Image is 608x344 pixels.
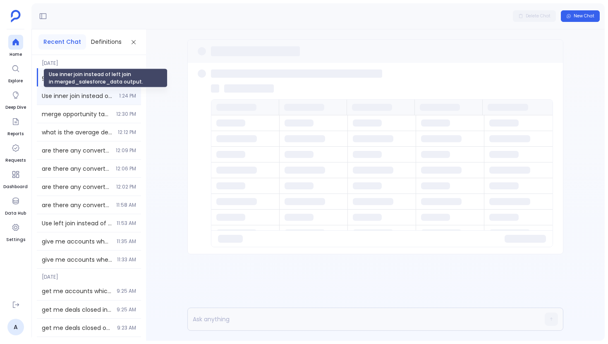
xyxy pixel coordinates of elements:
[116,202,136,208] span: 11:58 AM
[116,111,136,117] span: 12:30 PM
[5,157,26,164] span: Requests
[5,193,26,217] a: Data Hub
[8,51,23,58] span: Home
[42,287,112,295] span: get me accounts which have no opportunities created in last 6 months
[5,104,26,111] span: Deep Dive
[42,146,111,155] span: are there any converted leads from last quarter that have already closed as won opportunities. Ta...
[42,165,111,173] span: are there any converted leads from last quarter that have already closed as won opportunities. Ta...
[116,147,136,154] span: 12:09 PM
[3,167,28,190] a: Dashboard
[6,220,25,243] a: Settings
[42,324,112,332] span: get me deals closed on last and this quarter
[37,55,141,67] span: [DATE]
[42,92,114,100] span: Use inner join instead of left join in merged_salesforce_data output.
[116,184,136,190] span: 12:02 PM
[7,114,24,137] a: Reports
[561,10,600,22] button: New Chat
[42,306,112,314] span: get me deals closed in this quarter
[117,288,136,294] span: 9:25 AM
[5,210,26,217] span: Data Hub
[118,129,136,136] span: 12:12 PM
[42,110,111,118] span: merge opportunity table, user table and contact table. Take any assumption.
[42,201,111,209] span: are there any converted leads from last quarter that have already closed as won opportunities
[116,165,136,172] span: 12:06 PM
[86,34,127,50] button: Definitions
[42,183,111,191] span: are there any converted leads from last quarter that have already closed as won opportunities
[117,238,136,245] span: 11:35 AM
[42,219,112,227] span: Use left join instead of inner join in accounts_with_closed_opportunities output.
[117,325,136,331] span: 9:23 AM
[7,319,24,335] a: A
[42,237,112,246] span: give me accounts where opportunities are clsoed
[5,88,26,111] a: Deep Dive
[38,34,86,50] button: Recent Chat
[42,256,112,264] span: give me accounts where opportunities are clsoed
[43,69,168,88] div: Use inner join instead of left join in merged_salesforce_data output.
[117,220,136,227] span: 11:53 AM
[117,256,136,263] span: 11:33 AM
[37,269,141,280] span: [DATE]
[8,61,23,84] a: Explore
[8,78,23,84] span: Explore
[11,10,21,22] img: petavue logo
[117,306,136,313] span: 9:25 AM
[6,236,25,243] span: Settings
[3,184,28,190] span: Dashboard
[5,141,26,164] a: Requests
[7,131,24,137] span: Reports
[574,13,594,19] span: New Chat
[42,128,113,136] span: what is the average deal size for won opportunities in last year 2 quarter
[8,35,23,58] a: Home
[119,93,136,99] span: 1:24 PM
